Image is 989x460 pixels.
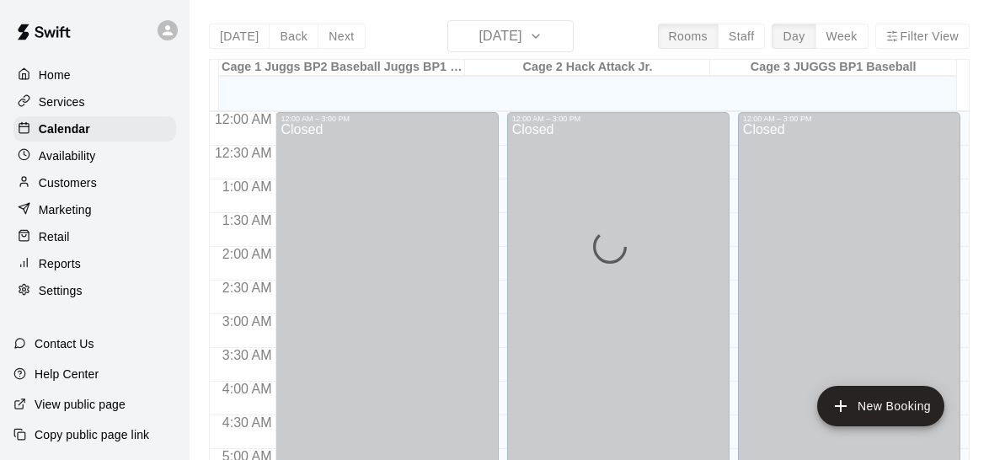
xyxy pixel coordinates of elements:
[13,278,176,303] a: Settings
[13,170,176,195] a: Customers
[211,146,276,160] span: 12:30 AM
[219,60,465,76] div: Cage 1 Juggs BP2 Baseball Juggs BP1 Softball
[39,228,70,245] p: Retail
[13,116,176,142] a: Calendar
[218,179,276,194] span: 1:00 AM
[710,60,956,76] div: Cage 3 JUGGS BP1 Baseball
[35,335,94,352] p: Contact Us
[35,396,126,413] p: View public page
[39,255,81,272] p: Reports
[211,112,276,126] span: 12:00 AM
[218,247,276,261] span: 2:00 AM
[743,115,955,123] div: 12:00 AM – 3:00 PM
[817,386,944,426] button: add
[512,115,724,123] div: 12:00 AM – 3:00 PM
[13,143,176,168] a: Availability
[218,348,276,362] span: 3:30 AM
[465,60,711,76] div: Cage 2 Hack Attack Jr.
[218,314,276,329] span: 3:00 AM
[13,197,176,222] a: Marketing
[39,201,92,218] p: Marketing
[39,120,90,137] p: Calendar
[218,281,276,295] span: 2:30 AM
[39,147,96,164] p: Availability
[218,213,276,227] span: 1:30 AM
[35,366,99,382] p: Help Center
[13,224,176,249] a: Retail
[13,251,176,276] a: Reports
[218,382,276,396] span: 4:00 AM
[281,115,493,123] div: 12:00 AM – 3:00 PM
[218,415,276,430] span: 4:30 AM
[39,174,97,191] p: Customers
[13,62,176,88] a: Home
[13,89,176,115] a: Services
[35,426,149,443] p: Copy public page link
[39,282,83,299] p: Settings
[39,94,85,110] p: Services
[39,67,71,83] p: Home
